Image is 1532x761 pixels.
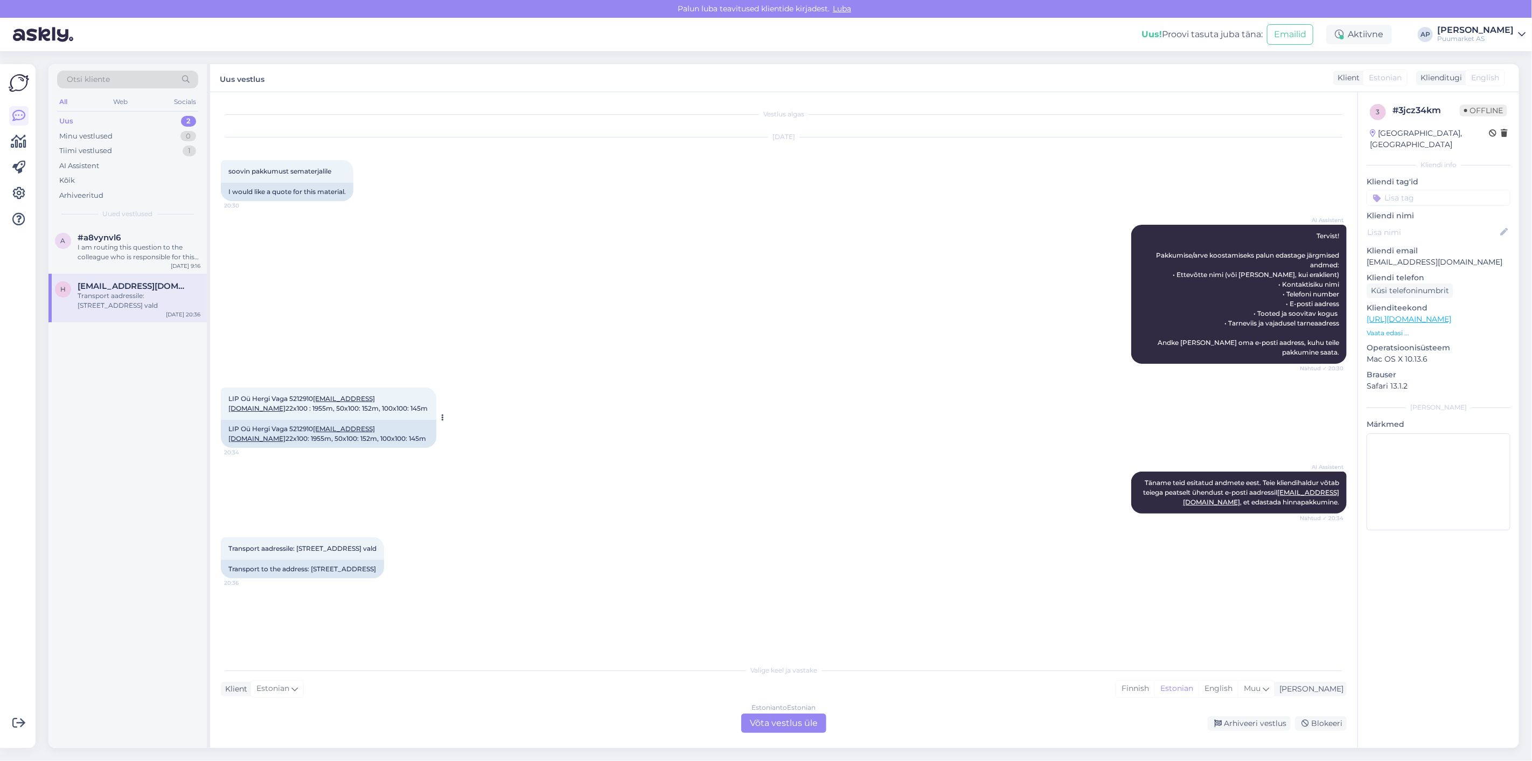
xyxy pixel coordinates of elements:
div: Vestlus algas [221,109,1347,119]
span: 3 [1376,108,1380,116]
span: 20:36 [224,579,264,587]
div: Estonian [1154,681,1199,697]
span: Nähtud ✓ 20:34 [1300,514,1343,522]
div: Arhiveeri vestlus [1208,716,1291,731]
a: [URL][DOMAIN_NAME] [1367,314,1451,324]
input: Lisa tag [1367,190,1510,206]
span: Uued vestlused [103,209,153,219]
div: Socials [172,95,198,109]
div: [PERSON_NAME] [1437,26,1514,34]
div: Kliendi info [1367,160,1510,170]
div: Tiimi vestlused [59,146,112,156]
div: AP [1418,27,1433,42]
span: AI Assistent [1303,463,1343,471]
span: a [61,237,66,245]
p: Operatsioonisüsteem [1367,342,1510,354]
div: Klient [1333,72,1360,84]
img: Askly Logo [9,73,29,93]
div: Estonian to Estonian [752,703,816,712]
p: Kliendi tag'id [1367,176,1510,188]
div: Proovi tasuta juba täna: [1141,28,1263,41]
p: [EMAIL_ADDRESS][DOMAIN_NAME] [1367,257,1510,268]
span: Muu [1244,683,1261,693]
span: 20:34 [224,448,264,456]
span: 20:30 [224,202,264,210]
div: Küsi telefoninumbrit [1367,283,1453,298]
p: Kliendi nimi [1367,210,1510,222]
p: Märkmed [1367,419,1510,430]
div: Minu vestlused [59,131,113,142]
div: [DATE] 9:16 [171,262,200,270]
p: Kliendi telefon [1367,272,1510,283]
div: Aktiivne [1326,25,1392,44]
div: # 3jcz34km [1392,104,1460,117]
span: Estonian [256,683,289,695]
span: #a8vynvl6 [78,233,121,243]
div: All [57,95,69,109]
div: Transport to the address: [STREET_ADDRESS] [221,560,384,578]
p: Brauser [1367,369,1510,380]
div: Puumarket AS [1437,34,1514,43]
p: Safari 13.1.2 [1367,380,1510,392]
span: Luba [830,4,854,13]
span: English [1471,72,1499,84]
div: Kõik [59,175,75,186]
span: Otsi kliente [67,74,110,85]
div: [PERSON_NAME] [1367,403,1510,412]
div: 0 [180,131,196,142]
div: Klient [221,683,247,695]
span: soovin pakkumust sematerjalile [228,167,331,175]
p: Mac OS X 10.13.6 [1367,354,1510,365]
div: Võta vestlus üle [741,714,826,733]
div: [DATE] 20:36 [166,310,200,319]
div: Uus [59,116,73,127]
div: [DATE] [221,132,1347,142]
b: Uus! [1141,29,1162,39]
span: AI Assistent [1303,216,1343,224]
div: English [1199,681,1238,697]
span: LIP Oü Hergi Vaga 5212910 22x100 : 1955m, 50x100: 152m, 100x100: 145m [228,395,428,412]
div: Finnish [1116,681,1154,697]
div: AI Assistent [59,161,99,171]
div: LIP Oü Hergi Vaga 5212910 22x100: 1955m, 50x100: 152m, 100x100: 145m [221,420,436,448]
div: [PERSON_NAME] [1275,683,1343,695]
div: Valige keel ja vastake [221,666,1347,675]
div: 2 [181,116,196,127]
span: Nähtud ✓ 20:30 [1300,364,1343,372]
div: Klienditugi [1416,72,1462,84]
label: Uus vestlus [220,71,264,85]
button: Emailid [1267,24,1313,45]
div: Blokeeri [1295,716,1347,731]
span: hergi7@gmail.com [78,281,190,291]
span: Täname teid esitatud andmete eest. Teie kliendihaldur võtab teiega peatselt ühendust e-posti aadr... [1143,479,1341,506]
div: I am routing this question to the colleague who is responsible for this topic. The reply might ta... [78,243,200,262]
input: Lisa nimi [1367,226,1498,238]
p: Vaata edasi ... [1367,328,1510,338]
p: Kliendi email [1367,245,1510,257]
span: Offline [1460,105,1507,116]
div: Transport aadressile: [STREET_ADDRESS] vald [78,291,200,310]
span: Estonian [1369,72,1402,84]
div: Arhiveeritud [59,190,103,201]
div: I would like a quote for this material. [221,183,353,201]
a: [PERSON_NAME]Puumarket AS [1437,26,1526,43]
span: Transport aadressile: [STREET_ADDRESS] vald [228,544,377,552]
div: 1 [183,146,196,156]
span: h [60,285,66,293]
div: Web [112,95,130,109]
p: Klienditeekond [1367,302,1510,314]
div: [GEOGRAPHIC_DATA], [GEOGRAPHIC_DATA] [1370,128,1489,150]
